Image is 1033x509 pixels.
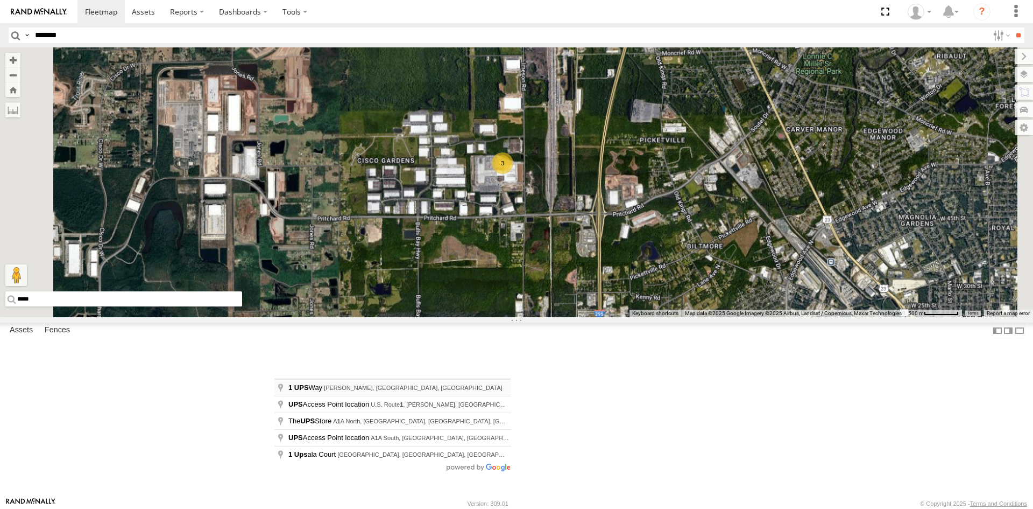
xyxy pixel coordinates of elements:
[992,323,1003,338] label: Dock Summary Table to the Left
[920,500,1027,507] div: © Copyright 2025 -
[1003,323,1014,338] label: Dock Summary Table to the Right
[288,417,333,425] span: The Store
[288,384,292,392] span: 1
[337,451,529,458] span: [GEOGRAPHIC_DATA], [GEOGRAPHIC_DATA], [GEOGRAPHIC_DATA]
[468,500,508,507] div: Version: 309.01
[333,418,555,424] span: A A North, [GEOGRAPHIC_DATA], [GEOGRAPHIC_DATA], [GEOGRAPHIC_DATA]
[288,400,371,408] span: Access Point location
[1014,323,1025,338] label: Hide Summary Table
[632,310,678,317] button: Keyboard shortcuts
[492,152,513,174] div: 3
[904,4,935,20] div: Nele .
[294,384,309,392] span: UPS
[300,417,315,425] span: UPS
[288,434,371,442] span: Access Point location
[11,8,67,16] img: rand-logo.svg
[288,450,337,458] span: ala Court
[337,418,341,424] span: 1
[324,385,503,391] span: [PERSON_NAME], [GEOGRAPHIC_DATA], [GEOGRAPHIC_DATA]
[39,323,75,338] label: Fences
[288,400,303,408] span: UPS
[4,323,38,338] label: Assets
[371,435,593,441] span: A A South, [GEOGRAPHIC_DATA], [GEOGRAPHIC_DATA], [GEOGRAPHIC_DATA]
[6,498,55,509] a: Visit our Website
[288,434,303,442] span: UPS
[1015,120,1033,135] label: Map Settings
[5,67,20,82] button: Zoom out
[23,27,31,43] label: Search Query
[905,310,962,317] button: Map Scale: 500 m per 61 pixels
[371,401,585,408] span: U.S. Route , [PERSON_NAME], [GEOGRAPHIC_DATA], [GEOGRAPHIC_DATA]
[5,102,20,117] label: Measure
[5,53,20,67] button: Zoom in
[987,310,1030,316] a: Report a map error
[970,500,1027,507] a: Terms and Conditions
[973,3,990,20] i: ?
[685,310,902,316] span: Map data ©2025 Google Imagery ©2025 Airbus, Landsat / Copernicus, Maxar Technologies
[5,264,27,286] button: Drag Pegman onto the map to open Street View
[989,27,1012,43] label: Search Filter Options
[967,311,979,316] a: Terms (opens in new tab)
[288,450,307,458] span: 1 Ups
[5,82,20,97] button: Zoom Home
[288,384,324,392] span: Way
[375,435,378,441] span: 1
[400,401,403,408] span: 1
[908,310,924,316] span: 500 m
